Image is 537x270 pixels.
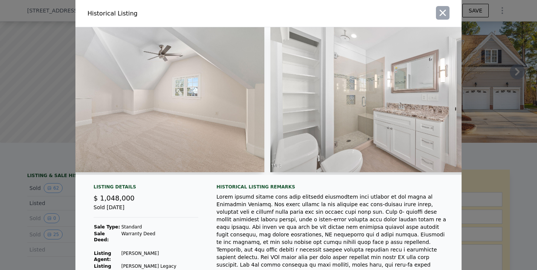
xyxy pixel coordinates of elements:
[87,9,265,18] div: Historical Listing
[94,184,198,193] div: Listing Details
[94,224,120,230] strong: Sale Type:
[121,230,198,243] td: Warranty Deed
[121,250,198,263] td: [PERSON_NAME]
[94,231,109,242] strong: Sale Deed:
[121,224,198,230] td: Standard
[47,27,264,172] img: Property Img
[94,204,198,218] div: Sold [DATE]
[270,27,487,172] img: Property Img
[94,194,135,202] span: $ 1,048,000
[94,251,111,262] strong: Listing Agent:
[216,184,450,190] div: Historical Listing remarks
